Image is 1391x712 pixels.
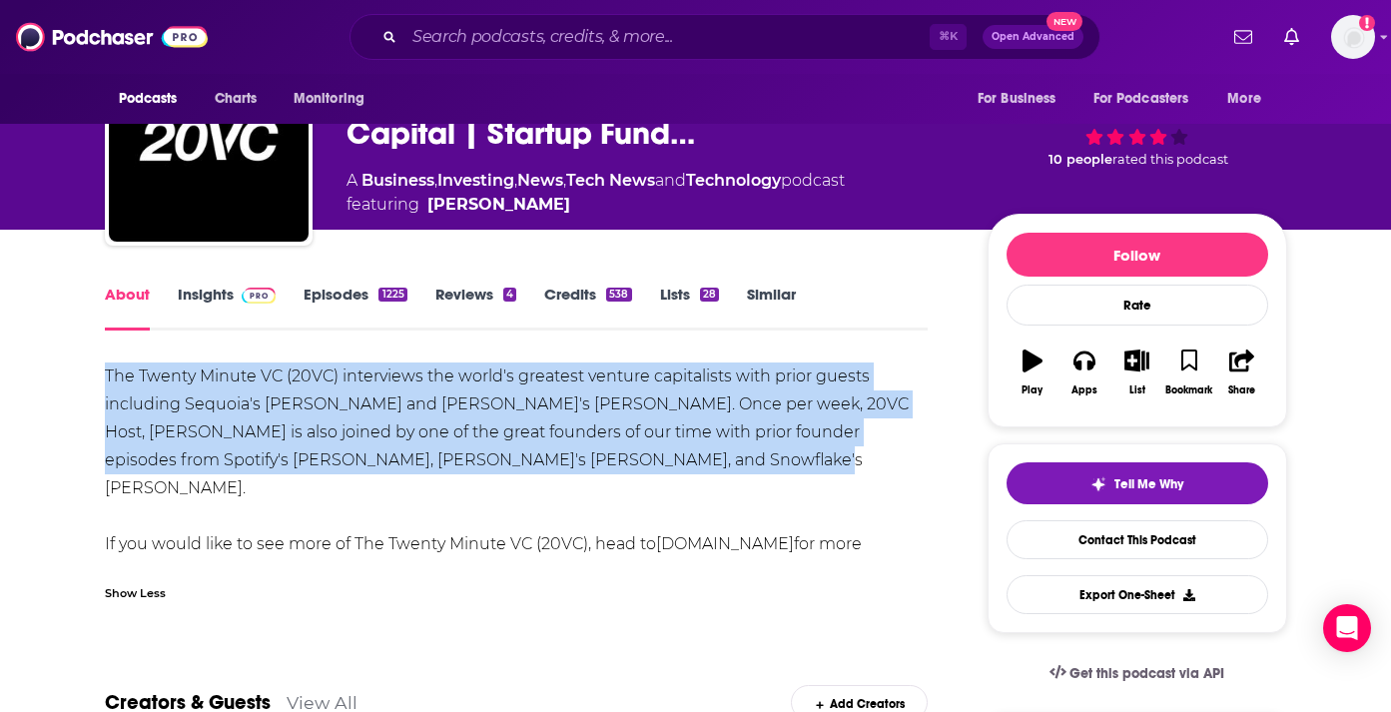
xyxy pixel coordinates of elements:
span: New [1046,12,1082,31]
span: For Podcasters [1093,85,1189,113]
span: For Business [978,85,1056,113]
div: 4 [503,288,516,302]
span: rated this podcast [1112,152,1228,167]
span: Get this podcast via API [1069,665,1224,682]
div: Play [1022,384,1043,396]
a: Reviews4 [435,285,516,331]
span: ⌘ K [930,24,967,50]
div: Search podcasts, credits, & more... [349,14,1100,60]
a: Technology [686,171,781,190]
a: Credits538 [544,285,631,331]
span: More [1227,85,1261,113]
button: open menu [280,80,390,118]
svg: Add a profile image [1359,15,1375,31]
div: The Twenty Minute VC (20VC) interviews the world's greatest venture capitalists with prior guests... [105,362,929,586]
a: Tech News [566,171,655,190]
button: open menu [1080,80,1218,118]
button: Follow [1007,233,1268,277]
div: Open Intercom Messenger [1323,604,1371,652]
a: Show notifications dropdown [1276,20,1307,54]
a: Investing [437,171,514,190]
span: , [514,171,517,190]
div: 538 [606,288,631,302]
span: Logged in as megcassidy [1331,15,1375,59]
span: Monitoring [294,85,364,113]
div: Share [1228,384,1255,396]
span: , [434,171,437,190]
span: , [563,171,566,190]
button: List [1110,337,1162,408]
img: tell me why sparkle [1090,476,1106,492]
a: About [105,285,150,331]
span: Podcasts [119,85,178,113]
span: 10 people [1048,152,1112,167]
a: Charts [202,80,270,118]
button: Apps [1058,337,1110,408]
span: Charts [215,85,258,113]
span: featuring [347,193,845,217]
div: Bookmark [1165,384,1212,396]
div: 1225 [378,288,406,302]
div: Apps [1071,384,1097,396]
button: open menu [105,80,204,118]
div: 28 [700,288,719,302]
button: Show profile menu [1331,15,1375,59]
a: News [517,171,563,190]
button: Play [1007,337,1058,408]
button: Bookmark [1163,337,1215,408]
img: Podchaser Pro [242,288,277,304]
button: tell me why sparkleTell Me Why [1007,462,1268,504]
a: Contact This Podcast [1007,520,1268,559]
a: Episodes1225 [304,285,406,331]
button: Export One-Sheet [1007,575,1268,614]
button: Share [1215,337,1267,408]
a: Harry Stebbings [427,193,570,217]
button: Open AdvancedNew [983,25,1083,49]
span: Tell Me Why [1114,476,1183,492]
button: open menu [1213,80,1286,118]
a: Similar [747,285,796,331]
a: Get this podcast via API [1034,649,1241,698]
a: Show notifications dropdown [1226,20,1260,54]
a: Lists28 [660,285,719,331]
a: [DOMAIN_NAME] [656,534,794,553]
div: List [1129,384,1145,396]
img: Podchaser - Follow, Share and Rate Podcasts [16,18,208,56]
input: Search podcasts, credits, & more... [404,21,930,53]
button: open menu [964,80,1081,118]
span: and [655,171,686,190]
img: User Profile [1331,15,1375,59]
a: InsightsPodchaser Pro [178,285,277,331]
div: Rate [1007,285,1268,326]
a: Business [361,171,434,190]
span: Open Advanced [992,32,1074,42]
img: The Twenty Minute VC (20VC): Venture Capital | Startup Funding | The Pitch [109,42,309,242]
div: A podcast [347,169,845,217]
